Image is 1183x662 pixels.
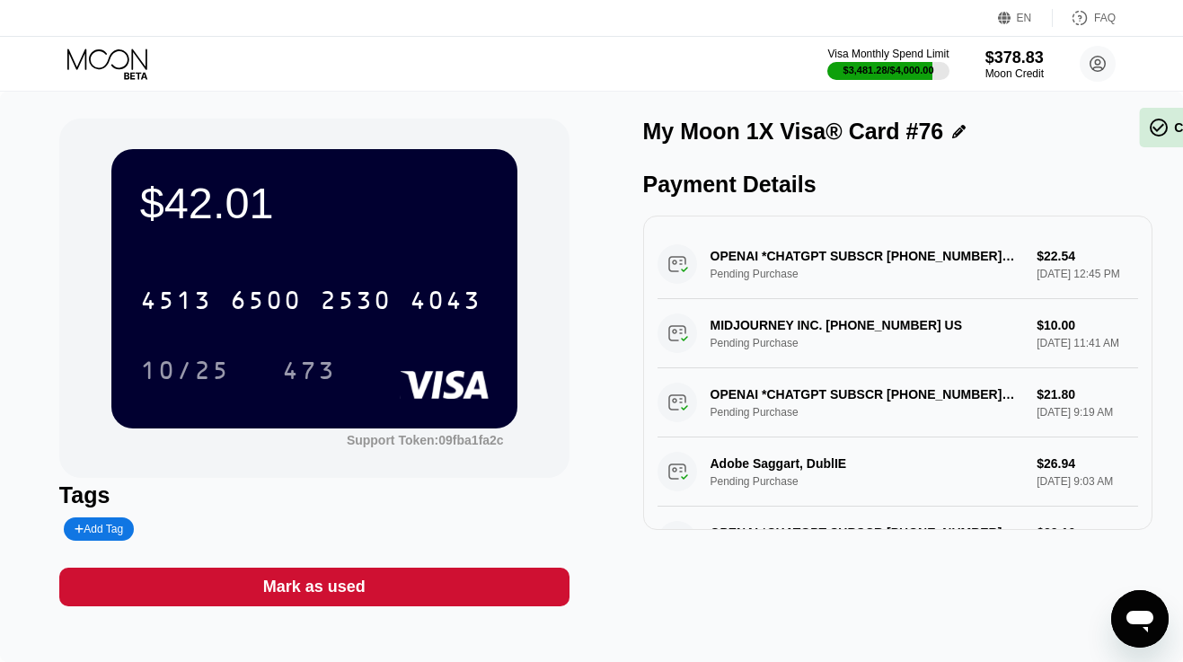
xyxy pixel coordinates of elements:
div: Visa Monthly Spend Limit [827,48,949,60]
div: Support Token: 09fba1fa2c [347,433,504,447]
div: 10/25 [140,358,230,387]
div: Add Tag [75,523,123,535]
div: FAQ [1094,12,1116,24]
div: Moon Credit [985,67,1044,80]
div: EN [998,9,1053,27]
iframe: Кнопка запуска окна обмена сообщениями [1111,590,1169,648]
div: 6500 [230,288,302,317]
div: 473 [282,358,336,387]
div: $3,481.28 / $4,000.00 [843,65,934,75]
div: Visa Monthly Spend Limit$3,481.28/$4,000.00 [827,48,949,80]
div: Tags [59,482,569,508]
div: Support Token:09fba1fa2c [347,433,504,447]
div: 4043 [410,288,481,317]
div: EN [1017,12,1032,24]
div: 473 [269,348,349,393]
div: 4513650025304043 [129,278,492,322]
span:  [1148,117,1170,138]
div: FAQ [1053,9,1116,27]
div: My Moon 1X Visa® Card #76 [643,119,944,145]
div: $42.01 [140,178,489,228]
div: Add Tag [64,517,134,541]
div: Payment Details [643,172,1153,198]
div: 2530 [320,288,392,317]
div: Mark as used [263,577,366,597]
div: 4513 [140,288,212,317]
div: $378.83 [985,49,1044,67]
div: 10/25 [127,348,243,393]
div: Mark as used [59,568,569,606]
div: $378.83Moon Credit [985,49,1044,80]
